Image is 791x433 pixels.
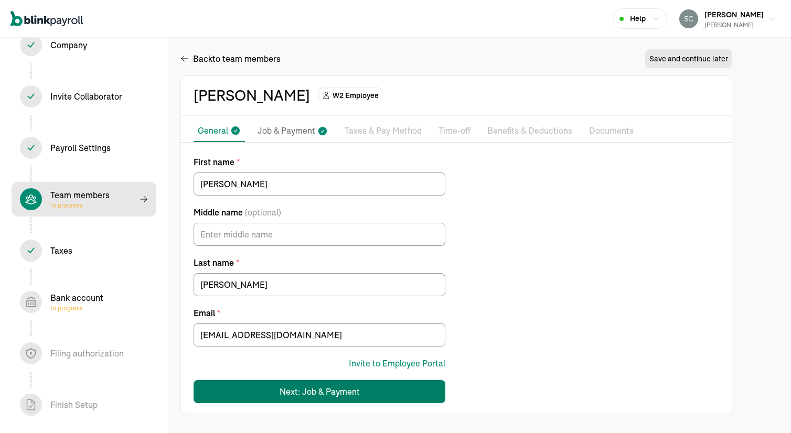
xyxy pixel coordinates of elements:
label: Middle name [194,206,445,219]
div: Next: Job & Payment [280,385,360,398]
p: General [198,124,228,137]
label: Last name [194,256,445,269]
div: [PERSON_NAME] [704,20,764,30]
span: Invite Collaborator [12,79,156,114]
input: First name [194,172,445,196]
label: First name [194,156,445,168]
span: W2 Employee [333,90,379,101]
div: Payroll Settings [50,142,111,154]
span: [PERSON_NAME] [704,10,764,19]
p: Job & Payment [258,124,315,138]
span: Taxes [12,233,156,268]
span: Payroll Settings [12,131,156,165]
p: Time-off [439,124,471,138]
span: Company [12,28,156,62]
span: Bank accountIn progress [12,285,156,319]
span: to team members [212,52,281,65]
div: Bank account [50,291,103,312]
span: Finish Setup [12,387,156,422]
input: Middle name [194,223,445,246]
div: Invite Collaborator [50,90,122,103]
span: Team membersIn progress [12,182,156,216]
input: Last name [194,273,445,296]
label: Email [194,307,445,319]
span: Filing authorization [12,336,156,371]
input: Email [194,323,445,347]
div: Company [50,39,87,51]
div: Taxes [50,244,72,257]
button: [PERSON_NAME][PERSON_NAME] [675,6,781,32]
div: Team members [50,189,110,210]
button: Save and continue later [645,49,732,68]
button: Next: Job & Payment [194,380,445,403]
div: [PERSON_NAME] [194,84,310,106]
div: Filing authorization [50,347,124,360]
button: Help [613,8,667,29]
button: Invite to Employee Portal [349,357,445,370]
span: In progress [50,201,110,210]
span: Back [193,52,281,65]
span: Help [630,13,646,24]
iframe: Chat Widget [616,320,791,433]
p: Benefits & Deductions [487,124,572,138]
div: Finish Setup [50,398,98,411]
span: (optional) [245,206,281,219]
nav: Global [10,4,83,34]
span: In progress [50,304,103,312]
button: Backto team members [180,46,281,71]
p: Taxes & Pay Method [345,124,422,138]
p: Documents [589,124,634,138]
